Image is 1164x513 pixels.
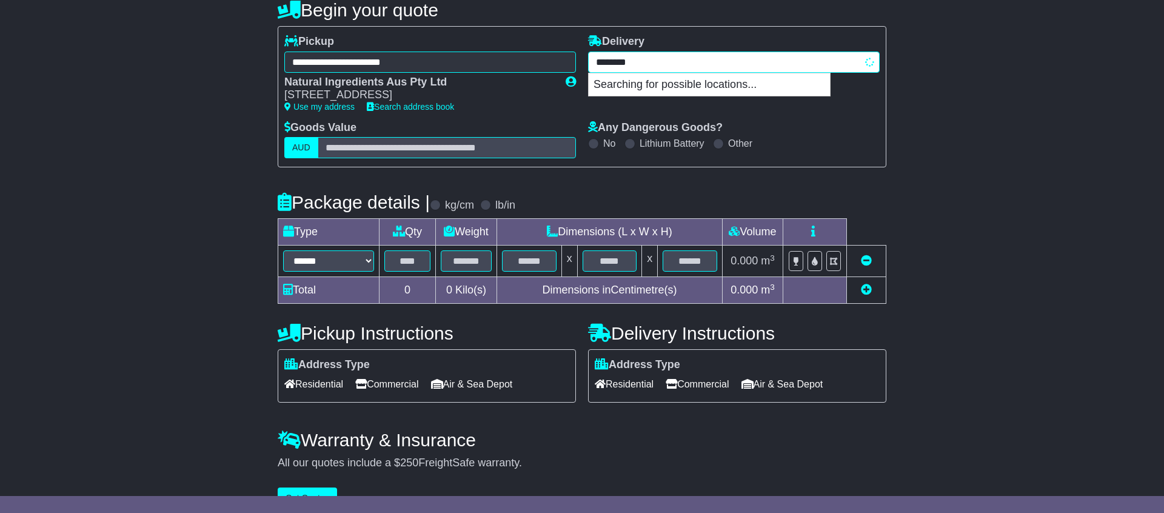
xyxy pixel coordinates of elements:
div: [STREET_ADDRESS] [284,89,554,102]
p: Searching for possible locations... [589,73,830,96]
button: Get Quotes [278,488,337,509]
div: Natural Ingredients Aus Pty Ltd [284,76,554,89]
sup: 3 [770,253,775,263]
label: Other [728,138,752,149]
label: kg/cm [445,199,474,212]
h4: Pickup Instructions [278,323,576,343]
span: m [761,284,775,296]
td: Kilo(s) [436,277,497,304]
span: Residential [595,375,654,394]
span: 0 [446,284,452,296]
span: 0.000 [731,255,758,267]
div: All our quotes include a $ FreightSafe warranty. [278,457,886,470]
td: Qty [380,219,436,246]
td: Total [278,277,380,304]
td: Weight [436,219,497,246]
td: Type [278,219,380,246]
a: Search address book [367,102,454,112]
span: 250 [400,457,418,469]
label: Goods Value [284,121,356,135]
label: lb/in [495,199,515,212]
label: Delivery [588,35,644,49]
span: 0.000 [731,284,758,296]
td: x [642,246,658,277]
span: m [761,255,775,267]
span: Air & Sea Depot [741,375,823,394]
sup: 3 [770,283,775,292]
label: AUD [284,137,318,158]
a: Use my address [284,102,355,112]
label: Lithium Battery [640,138,704,149]
span: Air & Sea Depot [431,375,513,394]
label: Address Type [284,358,370,372]
a: Add new item [861,284,872,296]
label: Any Dangerous Goods? [588,121,723,135]
h4: Delivery Instructions [588,323,886,343]
td: x [561,246,577,277]
label: No [603,138,615,149]
td: Volume [722,219,783,246]
label: Address Type [595,358,680,372]
td: Dimensions in Centimetre(s) [497,277,722,304]
a: Remove this item [861,255,872,267]
span: Commercial [666,375,729,394]
span: Commercial [355,375,418,394]
span: Residential [284,375,343,394]
td: Dimensions (L x W x H) [497,219,722,246]
label: Pickup [284,35,334,49]
h4: Package details | [278,192,430,212]
td: 0 [380,277,436,304]
h4: Warranty & Insurance [278,430,886,450]
typeahead: Please provide city [588,52,880,73]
